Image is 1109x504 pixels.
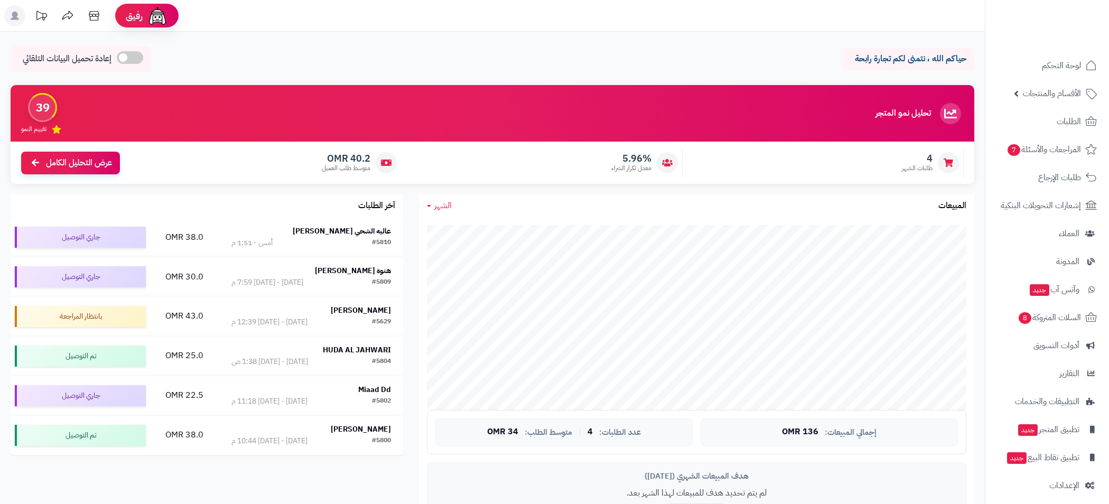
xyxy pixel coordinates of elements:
span: إجمالي المبيعات: [825,428,877,437]
a: الإعدادات [992,473,1103,498]
div: تم التوصيل [15,425,145,446]
a: التقارير [992,361,1103,386]
a: الشهر [427,200,452,212]
span: 34 OMR [487,427,518,437]
a: عرض التحليل الكامل [21,152,120,174]
div: #5810 [372,238,391,248]
a: إشعارات التحويلات البنكية [992,193,1103,218]
span: 5.96% [611,153,651,164]
div: أمس - 1:51 م [231,238,273,248]
span: السلات المتروكة [1018,310,1081,325]
td: 22.5 OMR [150,376,220,415]
p: لم يتم تحديد هدف للمبيعات لهذا الشهر بعد. [435,487,958,499]
a: أدوات التسويق [992,333,1103,358]
span: الشهر [434,199,452,212]
td: 30.0 OMR [150,257,220,296]
div: بانتظار المراجعة [15,306,145,327]
span: تطبيق نقاط البيع [1006,450,1079,465]
strong: عاليه الشحي [PERSON_NAME] [293,226,391,237]
a: المراجعات والأسئلة7 [992,137,1103,162]
span: أدوات التسويق [1033,338,1079,353]
a: الطلبات [992,109,1103,134]
span: المراجعات والأسئلة [1007,142,1081,157]
div: جاري التوصيل [15,385,145,406]
span: معدل تكرار الشراء [611,164,651,173]
td: 43.0 OMR [150,297,220,336]
span: التقارير [1059,366,1079,381]
div: تم التوصيل [15,346,145,367]
strong: [PERSON_NAME] [331,305,391,316]
div: #5629 [372,317,391,328]
span: عرض التحليل الكامل [46,157,112,169]
a: المدونة [992,249,1103,274]
div: [DATE] - [DATE] 11:18 م [231,396,307,407]
h3: آخر الطلبات [358,201,395,211]
span: 7 [1007,144,1020,156]
h3: تحليل نمو المتجر [875,109,931,118]
span: متوسط الطلب: [525,428,572,437]
div: [DATE] - [DATE] 10:44 م [231,436,307,446]
span: طلبات الإرجاع [1038,170,1081,185]
div: جاري التوصيل [15,266,145,287]
span: لوحة التحكم [1042,58,1081,73]
td: 38.0 OMR [150,416,220,455]
div: #5802 [372,396,391,407]
a: التطبيقات والخدمات [992,389,1103,414]
span: إعادة تحميل البيانات التلقائي [23,53,111,65]
a: العملاء [992,221,1103,246]
span: طلبات الشهر [902,164,933,173]
span: عدد الطلبات: [599,428,641,437]
span: متوسط طلب العميل [322,164,370,173]
span: وآتس آب [1029,282,1079,297]
span: جديد [1030,284,1049,296]
span: 40.2 OMR [322,153,370,164]
span: 4 [902,153,933,164]
span: الإعدادات [1049,478,1079,493]
span: 8 [1018,312,1031,324]
div: [DATE] - [DATE] 1:38 ص [231,357,308,367]
td: 25.0 OMR [150,337,220,376]
span: 136 OMR [782,427,818,437]
a: طلبات الإرجاع [992,165,1103,190]
h3: المبيعات [938,201,966,211]
div: [DATE] - [DATE] 12:39 م [231,317,307,328]
strong: [PERSON_NAME] [331,424,391,435]
a: لوحة التحكم [992,53,1103,78]
div: #5800 [372,436,391,446]
span: | [579,428,581,436]
span: التطبيقات والخدمات [1015,394,1079,409]
span: الطلبات [1057,114,1081,129]
span: جديد [1007,452,1027,464]
span: المدونة [1056,254,1079,269]
strong: هنوة [PERSON_NAME] [315,265,391,276]
strong: Miaad Dd [358,384,391,395]
td: 38.0 OMR [150,218,220,257]
span: الأقسام والمنتجات [1023,86,1081,101]
span: العملاء [1059,226,1079,241]
div: هدف المبيعات الشهري ([DATE]) [435,471,958,482]
a: تحديثات المنصة [28,5,54,29]
div: جاري التوصيل [15,227,145,248]
a: السلات المتروكة8 [992,305,1103,330]
a: تطبيق نقاط البيعجديد [992,445,1103,470]
strong: HUDA AL JAHWARI [323,344,391,356]
a: تطبيق المتجرجديد [992,417,1103,442]
span: إشعارات التحويلات البنكية [1001,198,1081,213]
div: #5804 [372,357,391,367]
span: 4 [588,427,593,437]
div: [DATE] - [DATE] 7:59 م [231,277,303,288]
div: #5809 [372,277,391,288]
span: تقييم النمو [21,125,46,134]
span: تطبيق المتجر [1017,422,1079,437]
img: logo-2.png [1037,21,1099,43]
span: رفيق [126,10,143,22]
a: وآتس آبجديد [992,277,1103,302]
p: حياكم الله ، نتمنى لكم تجارة رابحة [850,53,966,65]
span: جديد [1018,424,1038,436]
img: ai-face.png [147,5,168,26]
